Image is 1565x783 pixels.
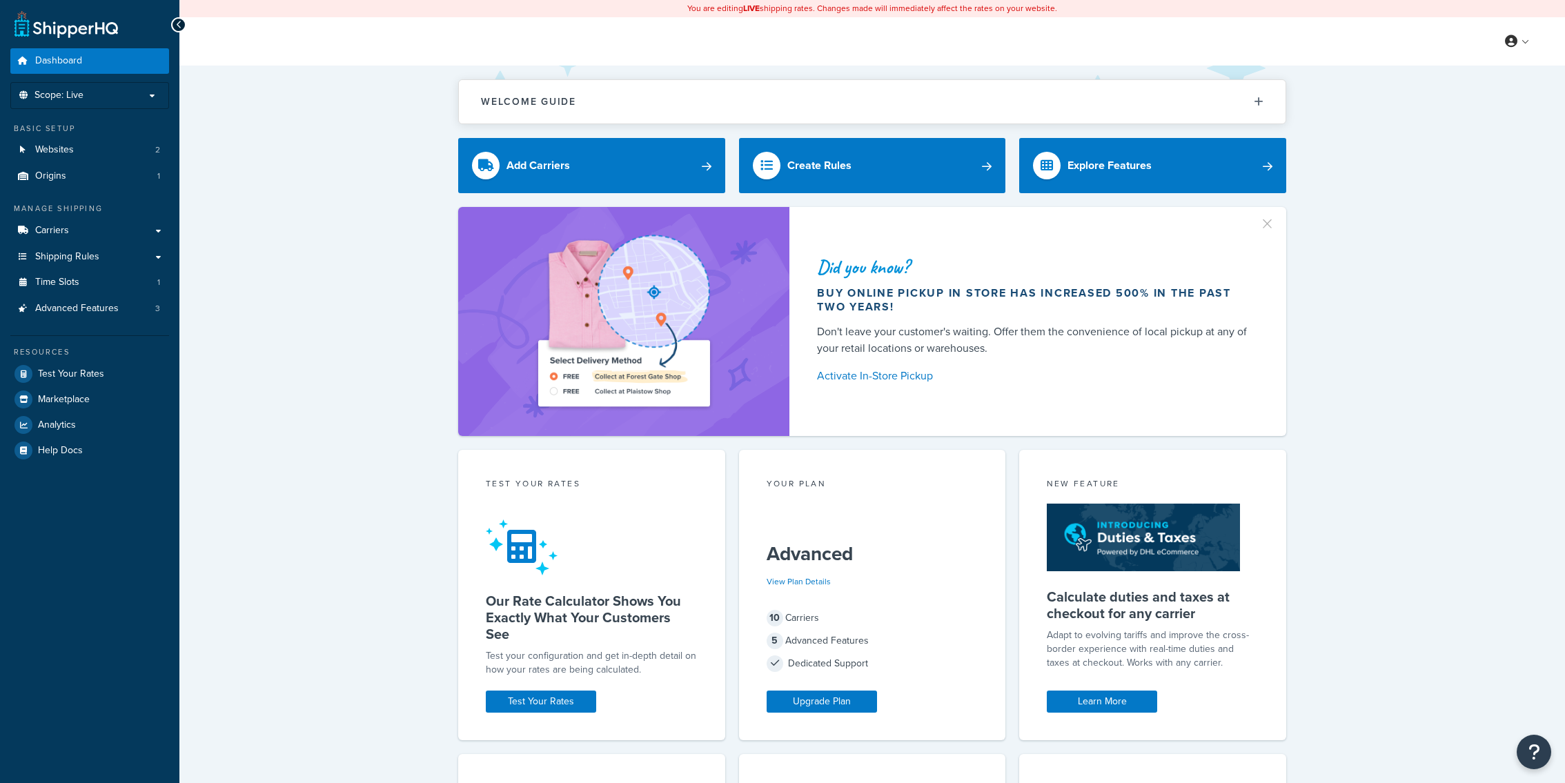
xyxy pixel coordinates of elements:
div: Resources [10,346,169,358]
a: Time Slots1 [10,270,169,295]
a: Learn More [1047,691,1157,713]
a: Shipping Rules [10,244,169,270]
div: Buy online pickup in store has increased 500% in the past two years! [817,286,1253,314]
a: View Plan Details [767,575,831,588]
a: Dashboard [10,48,169,74]
div: New Feature [1047,477,1259,493]
span: 1 [157,277,160,288]
a: Marketplace [10,387,169,412]
div: Did you know? [817,257,1253,277]
div: Dedicated Support [767,654,978,673]
h5: Our Rate Calculator Shows You Exactly What Your Customers See [486,593,698,642]
button: Welcome Guide [459,80,1286,123]
a: Upgrade Plan [767,691,877,713]
a: Add Carriers [458,138,725,193]
div: Your Plan [767,477,978,493]
p: Adapt to evolving tariffs and improve the cross-border experience with real-time duties and taxes... [1047,628,1259,670]
a: Analytics [10,413,169,437]
span: Analytics [38,419,76,431]
button: Open Resource Center [1517,735,1551,769]
span: 3 [155,303,160,315]
a: Carriers [10,218,169,244]
div: Explore Features [1067,156,1152,175]
span: 10 [767,610,783,626]
div: Advanced Features [767,631,978,651]
span: Shipping Rules [35,251,99,263]
a: Test Your Rates [486,691,596,713]
span: 2 [155,144,160,156]
a: Create Rules [739,138,1006,193]
span: Help Docs [38,445,83,457]
a: Activate In-Store Pickup [817,366,1253,386]
b: LIVE [743,2,760,14]
span: Websites [35,144,74,156]
span: Scope: Live [35,90,83,101]
span: Advanced Features [35,303,119,315]
a: Test Your Rates [10,361,169,386]
span: 5 [767,633,783,649]
span: Dashboard [35,55,82,67]
div: Don't leave your customer's waiting. Offer them the convenience of local pickup at any of your re... [817,324,1253,357]
div: Manage Shipping [10,203,169,215]
li: Websites [10,137,169,163]
a: Websites2 [10,137,169,163]
a: Origins1 [10,163,169,189]
span: Marketplace [38,394,90,406]
div: Create Rules [787,156,852,175]
img: ad-shirt-map-b0359fc47e01cab431d101c4b569394f6a03f54285957d908178d52f29eb9668.png [499,228,749,415]
h5: Advanced [767,543,978,565]
h2: Welcome Guide [481,97,576,107]
div: Basic Setup [10,123,169,135]
div: Carriers [767,608,978,628]
li: Time Slots [10,270,169,295]
div: Test your rates [486,477,698,493]
div: Add Carriers [506,156,570,175]
span: Time Slots [35,277,79,288]
span: Origins [35,170,66,182]
li: Origins [10,163,169,189]
a: Help Docs [10,438,169,463]
span: Test Your Rates [38,368,104,380]
h5: Calculate duties and taxes at checkout for any carrier [1047,588,1259,622]
div: Test your configuration and get in-depth detail on how your rates are being calculated. [486,649,698,677]
a: Advanced Features3 [10,296,169,321]
span: Carriers [35,225,69,237]
li: Advanced Features [10,296,169,321]
a: Explore Features [1019,138,1286,193]
span: 1 [157,170,160,182]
